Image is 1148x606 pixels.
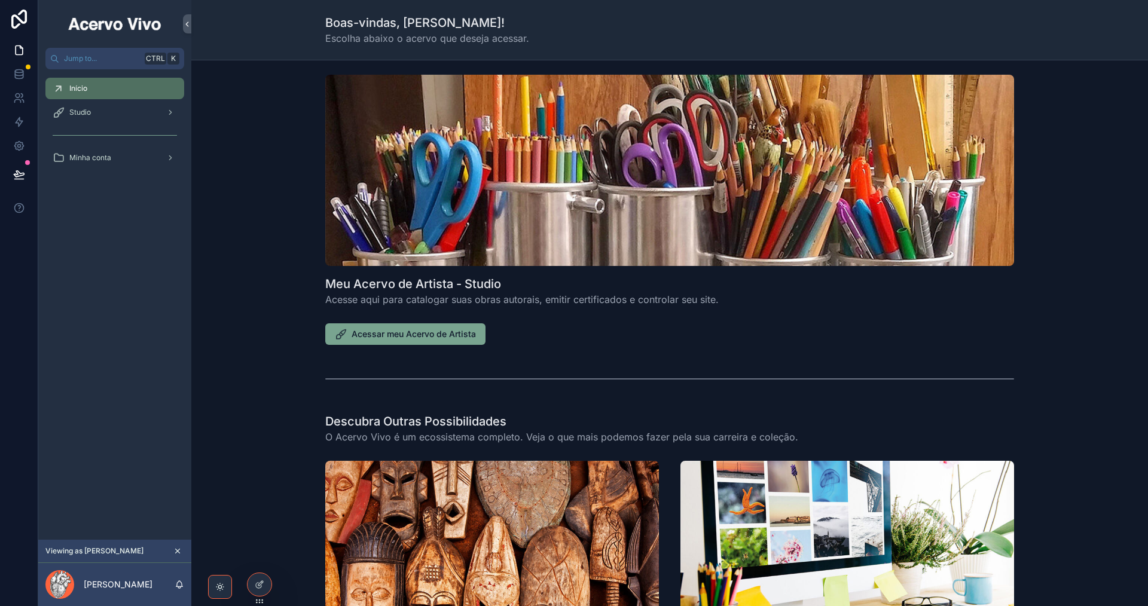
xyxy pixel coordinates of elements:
a: Studio [45,102,184,123]
span: Jump to... [64,54,140,63]
a: Minha conta [45,147,184,169]
span: Escolha abaixo o acervo que deseja acessar. [325,31,529,45]
a: Início [45,78,184,99]
span: Acessar meu Acervo de Artista [352,328,476,340]
img: App logo [66,14,163,33]
h1: Boas-vindas, [PERSON_NAME]! [325,14,529,31]
h1: Meu Acervo de Artista - Studio [325,276,719,292]
span: Início [69,84,87,93]
span: Minha conta [69,153,111,163]
h1: Descubra Outras Possibilidades [325,413,798,430]
span: Acesse aqui para catalogar suas obras autorais, emitir certificados e controlar seu site. [325,292,719,307]
span: O Acervo Vivo é um ecossistema completo. Veja o que mais podemos fazer pela sua carreira e coleção. [325,430,798,444]
span: Viewing as [PERSON_NAME] [45,546,143,556]
button: Acessar meu Acervo de Artista [325,323,486,345]
div: scrollable content [38,69,191,184]
span: K [169,54,178,63]
p: [PERSON_NAME] [84,579,152,590]
button: Jump to...CtrlK [45,48,184,69]
span: Studio [69,108,91,117]
span: Ctrl [145,53,166,65]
